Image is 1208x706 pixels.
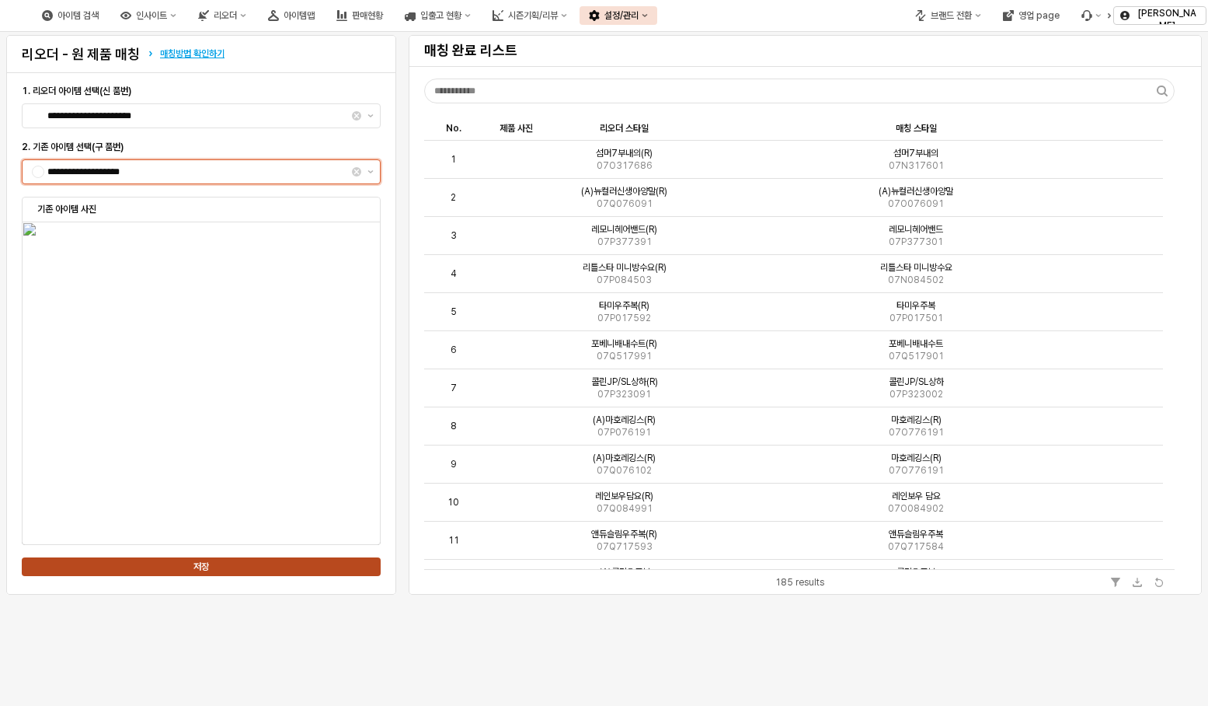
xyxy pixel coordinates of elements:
[597,502,653,515] span: 07Q084991
[888,197,944,210] span: 07O076091
[591,528,657,540] span: 앤듀슬림우주복(R)
[22,44,140,65] p: 리오더 - 원 제품 매칭
[451,267,457,280] span: 4
[1113,6,1206,25] button: [PERSON_NAME]
[591,337,657,350] span: 포베니배내수트(R)
[906,6,990,25] button: 브랜드 전환
[597,540,653,553] span: 07Q717593
[22,86,131,96] span: 1. 리오더 아이템 선택(신 품번)
[214,10,237,21] div: 리오더
[451,344,457,356] span: 6
[893,147,938,159] span: 섬머7부내의
[1106,573,1125,592] button: Filter
[604,10,639,21] div: 설정/관리
[451,306,457,318] span: 5
[33,6,108,25] button: 아이템 검색
[593,452,656,464] span: (A)마호레깅스(R)
[22,557,381,576] button: 저장
[1018,10,1060,21] div: 영업 page
[891,452,942,464] span: 마호레깅스(R)
[1128,573,1147,592] button: Download
[57,10,99,21] div: 아이템 검색
[599,566,650,578] span: (A)콜린우주복
[595,490,653,502] span: 레인보우담요(R)
[888,502,944,515] span: 07O084902
[889,223,943,236] span: 레모니헤어밴드
[581,185,667,197] span: (A)뉴컬러신생아양말(R)
[447,496,459,509] span: 10
[994,6,1069,25] button: 영업 page
[451,191,456,204] span: 2
[22,142,124,152] span: 2. 기존 아이템 선택(구 품번)
[896,566,935,578] span: 콜린우주복
[146,47,290,60] button: 매칭방법 확인하기
[583,261,667,274] span: 리틀스타 미니방수요(R)
[599,299,649,312] span: 타미우주복(R)
[580,6,657,25] div: 설정/관리
[37,202,365,216] p: 기존 아이템 사진
[889,312,943,324] span: 07P017501
[597,464,652,477] span: 07Q076102
[597,388,651,400] span: 07P323091
[284,10,315,21] div: 아이템맵
[600,122,649,135] span: 리오더 스타일
[597,197,653,210] span: 07Q076091
[889,350,944,362] span: 07Q517901
[889,528,943,540] span: 앤듀슬림우주복
[892,490,941,502] span: 레인보우 담요
[395,6,480,25] button: 입출고 현황
[931,10,972,21] div: 브랜드 전환
[160,47,225,60] p: 매칭방법 확인하기
[879,185,953,197] span: (A)뉴컬러신생아양말
[327,6,392,25] button: 판매현황
[896,299,935,312] span: 타미우주복
[508,10,558,21] div: 시즌기획/리뷰
[591,223,657,236] span: 레모니헤어밴드(R)
[889,376,944,388] span: 콜린JP/SL상하
[775,575,824,590] div: 185 results
[889,337,943,350] span: 포베니배내수트
[889,388,943,400] span: 07P323002
[888,540,944,553] span: 07Q717584
[597,312,651,324] span: 07P017592
[593,414,656,426] span: (A)마호레깅스(R)
[889,159,944,172] span: 07N317601
[597,426,651,439] span: 07P076191
[597,159,653,172] span: 07O317686
[352,10,383,21] div: 판매현황
[352,167,361,176] button: Clear
[352,111,361,121] button: Clear
[111,6,186,25] button: 인사이트
[259,6,324,25] button: 아이템맵
[448,534,459,547] span: 11
[361,104,380,128] button: 제안 사항 표시
[888,274,944,286] span: 07N084502
[451,420,457,432] span: 8
[1150,573,1168,592] button: Refresh
[597,274,652,286] span: 07P084503
[424,569,1175,595] div: Table toolbar
[189,6,256,25] button: 리오더
[889,464,944,477] span: 07O776191
[889,236,943,248] span: 07P377301
[591,376,658,388] span: 콜린JP/SL상하(R)
[446,122,461,135] span: No.
[361,160,380,183] button: 제안 사항 표시
[597,350,652,362] span: 07Q517991
[451,229,457,242] span: 3
[424,43,1186,58] h4: 매칭 완료 리스트
[483,6,576,25] button: 시즌기획/리뷰
[500,122,533,135] span: 제품 사진
[193,561,209,573] p: 저장
[596,147,653,159] span: 섬머7부내의(R)
[891,414,942,426] span: 마호레깅스(R)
